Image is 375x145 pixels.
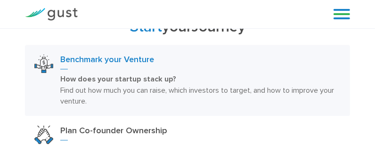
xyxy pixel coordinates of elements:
img: Plan Co Founder Ownership [34,125,53,144]
strong: How does your startup stack up? [60,74,176,84]
img: Gust Logo [25,8,78,21]
h3: Benchmark your Venture [60,54,341,69]
a: Benchmark Your VentureBenchmark your VentureHow does your startup stack up? Find out how much you... [25,45,350,116]
h3: Plan Co-founder Ownership [60,125,341,140]
img: Benchmark Your Venture [34,54,53,73]
h2: your Journey [25,19,350,35]
span: Find out how much you can raise, which investors to target, and how to improve your venture. [60,86,334,105]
